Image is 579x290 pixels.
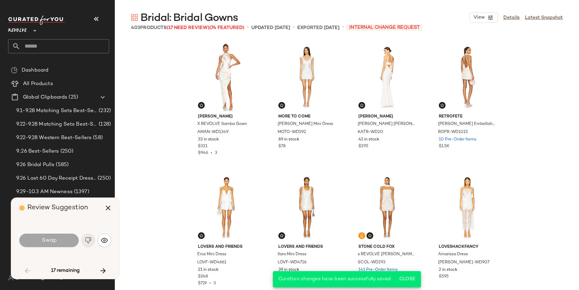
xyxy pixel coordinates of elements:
[278,244,335,250] span: Lovers and Friends
[440,103,444,107] img: svg%3e
[503,14,520,21] a: Details
[67,94,78,101] span: (25)
[278,252,306,258] span: Ilara Mini Dress
[353,173,421,241] img: SCOL-WD293_V1.jpg
[16,134,92,142] span: 9.22-9.28 Western Best-Sellers
[92,134,103,142] span: (58)
[439,267,457,273] span: 2 in stock
[278,114,335,120] span: MORE TO COME
[59,148,74,155] span: (250)
[16,175,96,182] span: 9.26 Last 60 Day Receipt Dresses Selling
[278,143,285,150] span: $78
[207,281,213,286] span: •
[347,24,423,31] span: INTERNAL CHANGE REQUEST
[396,273,418,285] button: Close
[438,129,468,135] span: ROFR-WD1015
[198,114,255,120] span: [PERSON_NAME]
[27,204,88,211] span: Review Suggestion
[101,237,108,244] img: svg%3e
[198,244,255,250] span: Lovers and Friends
[439,143,450,150] span: $1.5K
[358,252,415,258] span: x REVOLVE [PERSON_NAME] Mini Dress
[16,148,59,155] span: 9..26 Best-Sellers
[167,25,209,30] span: (17 Need Review)
[358,121,415,127] span: [PERSON_NAME] [PERSON_NAME] Gown
[439,137,476,143] span: 10 Pre-Order Items
[360,234,364,238] img: svg%3e
[23,80,53,88] span: All Products
[197,252,226,258] span: Eros Mini Dress
[131,25,140,30] span: 403
[96,175,111,182] span: (250)
[278,276,391,282] span: Curation changes have been successfully saved
[208,151,215,155] span: •
[193,173,260,241] img: LOVF-WD4661_V1.jpg
[215,151,217,155] span: 3
[293,24,295,32] span: •
[438,121,495,127] span: [PERSON_NAME] Embellished Dress
[439,274,449,280] span: $595
[399,276,416,282] span: Close
[8,23,27,35] span: Revolve
[8,275,14,281] img: svg%3e
[278,260,306,266] span: LOVF-WD4716
[198,151,208,155] span: $946
[197,129,228,135] span: AMAN-WD1349
[198,274,208,280] span: $248
[131,14,138,21] img: svg%3e
[141,11,238,25] span: Bridal: Bridal Gowns
[358,260,385,266] span: SCOL-WD293
[213,281,216,286] span: 3
[16,161,54,169] span: 9.26 Bridal Pulls
[131,24,244,31] div: Products
[193,43,260,111] img: AMAN-WD1349_V1.jpg
[439,114,496,120] span: retrofete
[358,114,416,120] span: [PERSON_NAME]
[278,137,299,143] span: 69 in stock
[199,234,203,238] img: svg%3e
[280,103,284,107] img: svg%3e
[280,234,284,238] img: svg%3e
[438,260,489,266] span: [PERSON_NAME]-WD907
[51,268,80,274] span: 17 remaining
[278,129,306,135] span: MOTO-WD592
[273,173,341,241] img: LOVF-WD4716_V1.jpg
[358,137,379,143] span: 41 in stock
[358,244,416,250] span: Stone Cold Fox
[16,121,97,128] span: 9.22-9.28 Matching Sets Best-Sellers
[297,24,339,31] p: Exported [DATE]
[209,25,244,30] span: (74 Featured)
[97,121,111,128] span: (128)
[198,267,219,273] span: 21 in stock
[433,173,501,241] img: LESH-WD907_V1.jpg
[358,143,368,150] span: $295
[22,67,48,74] span: Dashboard
[358,267,398,273] span: 141 Pre-Order Items
[525,14,563,21] a: Latest Snapshot
[439,244,496,250] span: LoveShackFancy
[278,121,333,127] span: [PERSON_NAME] Mini Dress
[198,281,207,286] span: $719
[199,103,203,107] img: svg%3e
[197,121,247,127] span: X REVOLVE Samba Gown
[23,94,67,101] span: Global Clipboards
[273,43,341,111] img: MOTO-WD592_V1.jpg
[353,43,421,111] img: KATR-WD20_V1.jpg
[198,137,219,143] span: 33 in stock
[11,67,18,74] img: svg%3e
[278,267,299,273] span: 39 in stock
[198,143,207,150] span: $321
[358,129,383,135] span: KATR-WD20
[197,260,226,266] span: LOVF-WD4661
[8,16,66,25] img: cfy_white_logo.C9jOOHJF.svg
[360,103,364,107] img: svg%3e
[342,24,344,32] span: •
[97,107,111,115] span: (232)
[438,252,468,258] span: Amarissa Dress
[247,24,249,32] span: •
[73,188,89,196] span: (1397)
[54,161,69,169] span: (585)
[251,24,290,31] p: updated [DATE]
[473,15,485,20] span: View
[16,188,73,196] span: 9.29-10.3 AM Newness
